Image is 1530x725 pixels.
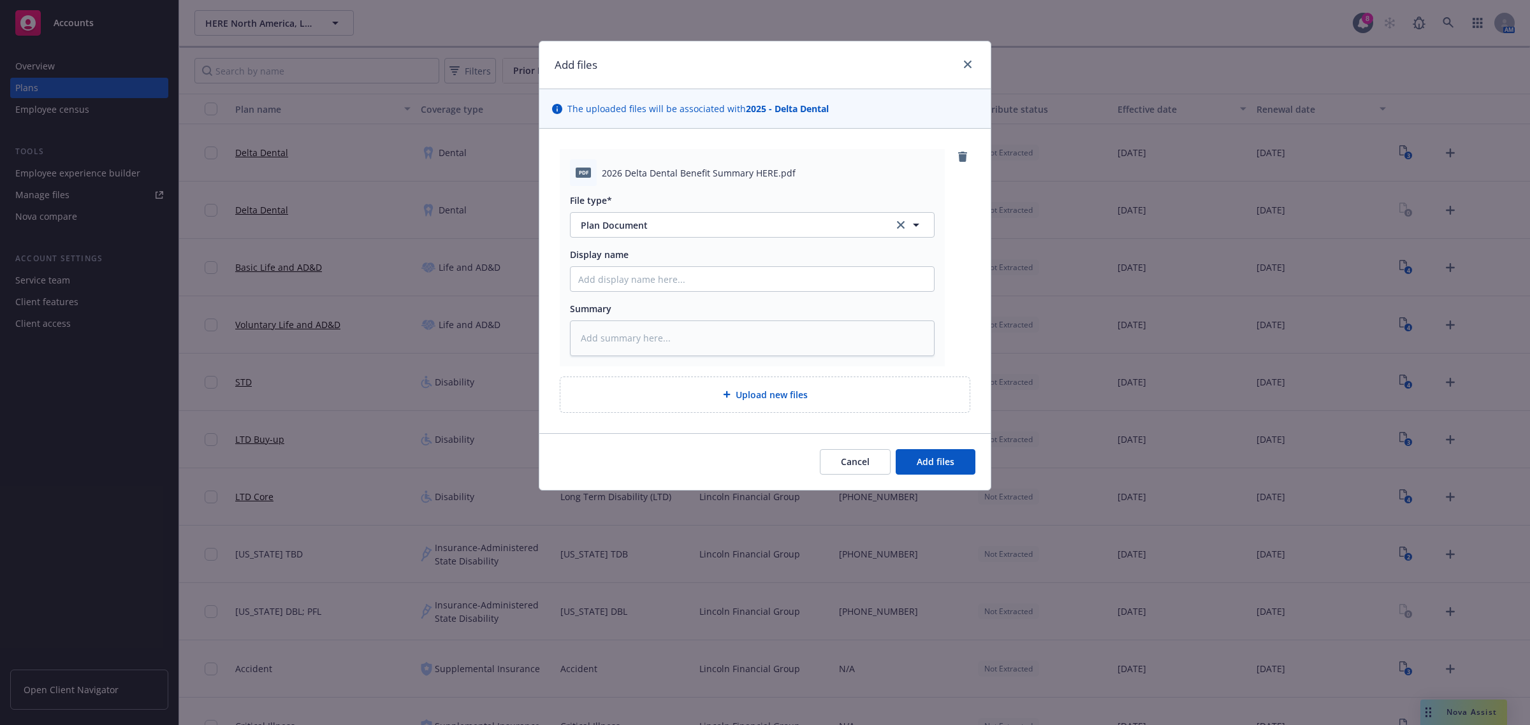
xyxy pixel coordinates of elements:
[560,377,970,413] div: Upload new files
[841,456,870,468] span: Cancel
[571,267,934,291] input: Add display name here...
[576,168,591,177] span: pdf
[570,194,612,206] span: File type*
[567,102,829,115] span: The uploaded files will be associated with
[570,303,611,315] span: Summary
[570,248,629,261] span: Display name
[896,449,975,475] button: Add files
[955,149,970,164] a: remove
[602,166,796,180] span: 2026 Delta Dental Benefit Summary HERE.pdf
[820,449,891,475] button: Cancel
[570,212,935,238] button: Plan Documentclear selection
[736,388,808,401] span: Upload new files
[555,57,597,73] h1: Add files
[893,217,908,233] a: clear selection
[960,57,975,72] a: close
[581,219,876,232] span: Plan Document
[746,103,829,115] strong: 2025 - Delta Dental
[917,456,954,468] span: Add files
